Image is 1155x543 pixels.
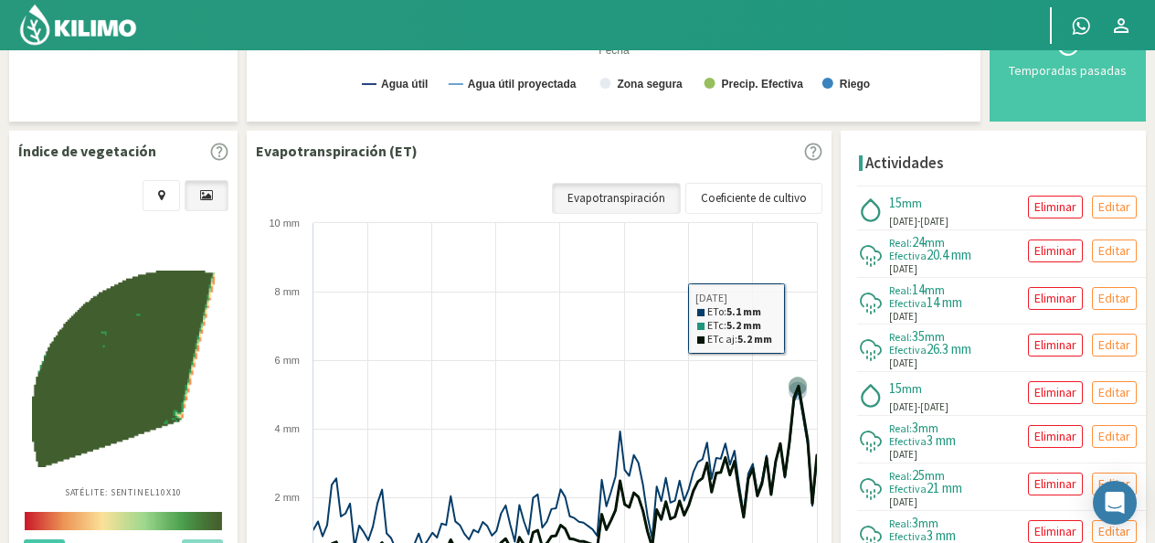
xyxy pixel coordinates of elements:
[1093,481,1137,525] div: Open Intercom Messenger
[889,469,912,483] span: Real:
[275,492,301,503] text: 2 mm
[275,286,301,297] text: 8 mm
[1098,288,1130,309] p: Editar
[1004,64,1131,77] div: Temporadas pasadas
[1098,335,1130,356] p: Editar
[468,78,577,90] text: Agua útil proyectada
[1092,287,1137,310] button: Editar
[889,421,912,435] span: Real:
[18,3,138,47] img: Kilimo
[25,512,222,530] img: scale
[889,482,927,495] span: Efectiva
[889,194,902,211] span: 15
[889,261,917,277] span: [DATE]
[269,218,300,229] text: 10 mm
[889,330,912,344] span: Real:
[927,479,962,496] span: 21 mm
[1028,240,1083,262] button: Eliminar
[889,495,917,510] span: [DATE]
[722,78,804,90] text: Precip. Efectiva
[925,328,945,345] span: mm
[1034,426,1076,447] p: Eliminar
[912,281,925,298] span: 14
[902,380,922,397] span: mm
[1092,196,1137,218] button: Editar
[912,327,925,345] span: 35
[1092,334,1137,357] button: Editar
[1098,197,1130,218] p: Editar
[552,183,681,214] a: Evapotranspiración
[889,236,912,250] span: Real:
[1028,196,1083,218] button: Eliminar
[1028,520,1083,543] button: Eliminar
[1098,426,1130,447] p: Editar
[685,183,822,214] a: Coeficiente de cultivo
[1034,335,1076,356] p: Eliminar
[155,486,183,498] span: 10X10
[927,431,956,449] span: 3 mm
[889,529,927,543] span: Efectiva
[912,233,925,250] span: 24
[927,246,971,263] span: 20.4 mm
[1028,425,1083,448] button: Eliminar
[912,419,918,436] span: 3
[925,282,945,298] span: mm
[889,249,927,262] span: Efectiva
[1034,240,1076,261] p: Eliminar
[889,214,917,229] span: [DATE]
[918,420,938,436] span: mm
[1034,197,1076,218] p: Eliminar
[1028,473,1083,495] button: Eliminar
[865,154,944,172] h4: Actividades
[1098,521,1130,542] p: Editar
[889,447,917,463] span: [DATE]
[889,283,912,297] span: Real:
[889,434,927,448] span: Efectiva
[889,343,927,357] span: Efectiva
[599,44,630,57] text: Fecha
[1092,240,1137,262] button: Editar
[920,215,948,228] span: [DATE]
[65,485,183,499] p: Satélite: Sentinel
[1092,520,1137,543] button: Editar
[1098,474,1130,495] p: Editar
[889,296,927,310] span: Efectiva
[925,467,945,484] span: mm
[256,140,418,162] p: Evapotranspiración (ET)
[920,400,948,413] span: [DATE]
[917,215,920,228] span: -
[275,423,301,434] text: 4 mm
[889,399,917,415] span: [DATE]
[1034,382,1076,403] p: Eliminar
[1028,287,1083,310] button: Eliminar
[889,516,912,530] span: Real:
[1092,473,1137,495] button: Editar
[275,355,301,366] text: 6 mm
[917,400,920,413] span: -
[889,356,917,371] span: [DATE]
[927,340,971,357] span: 26.3 mm
[1092,425,1137,448] button: Editar
[32,271,215,467] img: ccfb22eb-f7d5-444a-bc7a-236bca138012_-_sentinel_-_2025-10-02.png
[902,195,922,211] span: mm
[617,78,683,90] text: Zona segura
[912,466,925,484] span: 25
[1098,240,1130,261] p: Editar
[912,514,918,531] span: 3
[1034,521,1076,542] p: Eliminar
[1028,381,1083,404] button: Eliminar
[925,234,945,250] span: mm
[1092,381,1137,404] button: Editar
[840,78,870,90] text: Riego
[927,293,962,311] span: 14 mm
[918,515,938,531] span: mm
[1034,288,1076,309] p: Eliminar
[381,78,428,90] text: Agua útil
[1034,474,1076,495] p: Eliminar
[1028,334,1083,357] button: Eliminar
[889,309,917,325] span: [DATE]
[18,140,156,162] p: Índice de vegetación
[889,379,902,397] span: 15
[1098,382,1130,403] p: Editar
